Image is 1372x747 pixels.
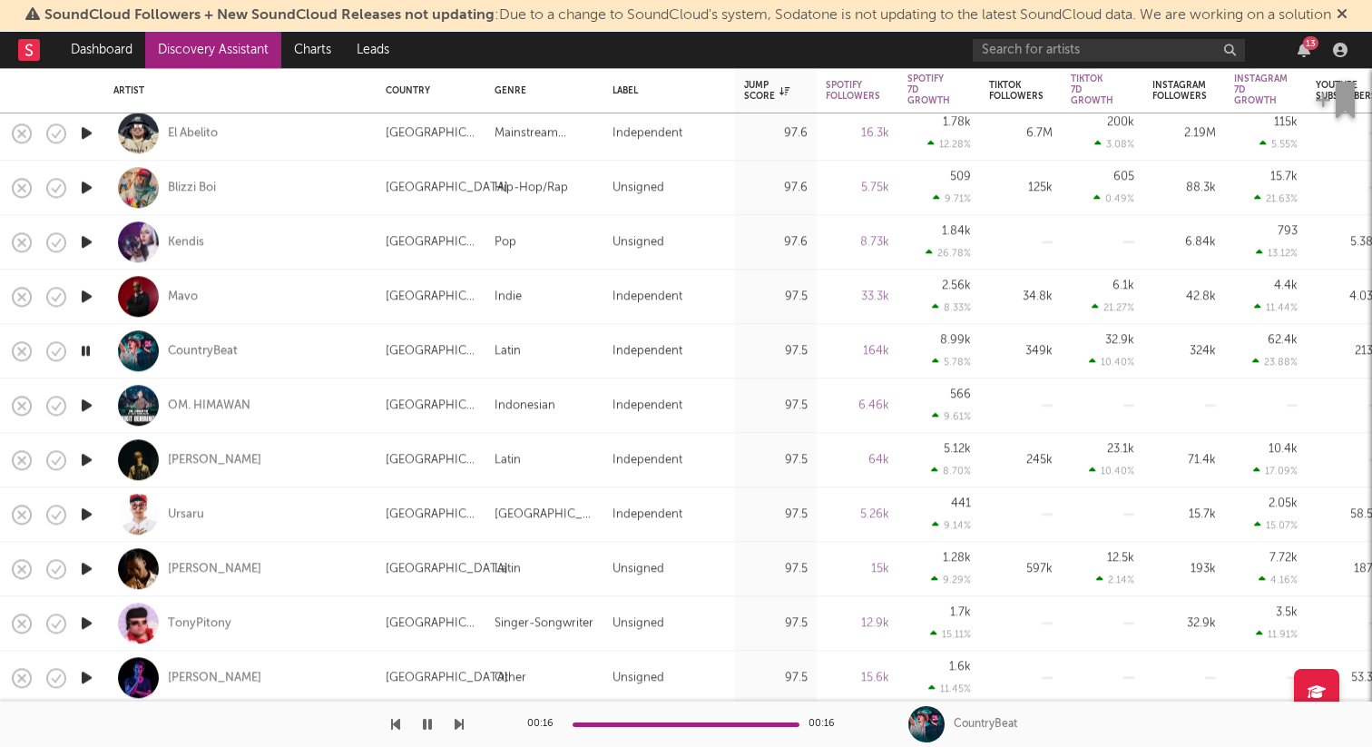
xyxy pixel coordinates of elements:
div: 2.14 % [1096,574,1134,585]
div: Indie [495,286,522,308]
a: TonyPitony [168,615,231,632]
div: [GEOGRAPHIC_DATA] [495,504,594,526]
div: 97.5 [744,286,808,308]
div: 00:16 [527,713,563,735]
div: [GEOGRAPHIC_DATA] [386,123,476,144]
div: 0.49 % [1093,192,1134,204]
div: Unsigned [612,177,664,199]
div: 33.3k [826,286,889,308]
div: 1.78k [943,116,971,128]
div: 5.78 % [932,356,971,368]
div: 15.07 % [1254,519,1298,531]
div: 2.19M [1152,123,1216,144]
div: Independent [612,286,682,308]
div: Mavo [168,289,198,305]
div: [GEOGRAPHIC_DATA] [386,340,476,362]
div: 5.75k [826,177,889,199]
div: 193k [1152,558,1216,580]
div: 97.5 [744,449,808,471]
div: 8.70 % [931,465,971,477]
div: 8.73k [826,231,889,253]
div: 11.45 % [928,683,971,694]
div: 2.05k [1269,497,1298,509]
div: 11.91 % [1256,628,1298,640]
div: 566 [950,388,971,400]
div: 62.4k [1268,334,1298,346]
div: [GEOGRAPHIC_DATA] [386,449,476,471]
div: Singer-Songwriter [495,613,593,634]
div: 3.08 % [1094,138,1134,150]
div: 8.99k [940,334,971,346]
a: [PERSON_NAME] [168,452,261,468]
div: Independent [612,449,682,471]
a: [PERSON_NAME] [168,670,261,686]
div: Independent [612,340,682,362]
div: Label [612,85,717,96]
a: Leads [344,32,402,68]
div: 10.40 % [1089,356,1134,368]
a: Blizzi Boi [168,180,216,196]
div: [GEOGRAPHIC_DATA] [386,504,476,526]
div: 5.12k [944,443,971,455]
div: [GEOGRAPHIC_DATA] [386,177,508,199]
div: 97.6 [744,123,808,144]
div: 597k [989,558,1053,580]
div: [GEOGRAPHIC_DATA] [386,231,476,253]
div: 15k [826,558,889,580]
div: 509 [950,171,971,182]
div: Genre [495,85,585,96]
div: 5.26k [826,504,889,526]
div: 5.55 % [1259,138,1298,150]
div: Unsigned [612,667,664,689]
div: 32.9k [1152,613,1216,634]
div: Other [495,667,526,689]
div: Tiktok 7D Growth [1071,74,1113,106]
div: 6.84k [1152,231,1216,253]
div: 10.4k [1269,443,1298,455]
span: : Due to a change to SoundCloud's system, Sodatone is not updating to the latest SoundCloud data.... [44,8,1331,23]
div: 10.40 % [1089,465,1134,477]
a: [PERSON_NAME] [168,561,261,577]
div: 125k [989,177,1053,199]
div: 64k [826,449,889,471]
div: 4.16 % [1259,574,1298,585]
div: 164k [826,340,889,362]
div: 2.56k [942,280,971,291]
div: 88.3k [1152,177,1216,199]
div: Unsigned [612,231,664,253]
div: 97.5 [744,558,808,580]
a: OM. HIMAWAN [168,398,250,414]
div: Instagram 7D Growth [1234,74,1288,106]
div: Unsigned [612,558,664,580]
div: [GEOGRAPHIC_DATA] [386,667,508,689]
div: 6.46k [826,395,889,417]
div: 12.28 % [927,138,971,150]
div: [GEOGRAPHIC_DATA] [386,613,476,634]
div: 9.29 % [931,574,971,585]
div: 15.6k [826,667,889,689]
div: 32.9k [1105,334,1134,346]
div: Independent [612,395,682,417]
div: 00:16 [808,713,845,735]
div: Jump Score [744,80,789,102]
a: CountryBeat [168,343,238,359]
div: Country [386,85,467,96]
div: 1.84k [942,225,971,237]
div: 1.6k [949,661,971,673]
a: El Abelito [168,125,218,142]
div: 200k [1107,116,1134,128]
div: 97.5 [744,613,808,634]
span: Dismiss [1337,8,1347,23]
div: 15.11 % [930,628,971,640]
div: Indonesian [495,395,555,417]
div: 1.28k [943,552,971,564]
div: 7.72k [1269,552,1298,564]
div: Artist [113,85,358,96]
div: Kendis [168,234,204,251]
div: Latin [495,558,521,580]
div: 6.1k [1112,280,1134,291]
